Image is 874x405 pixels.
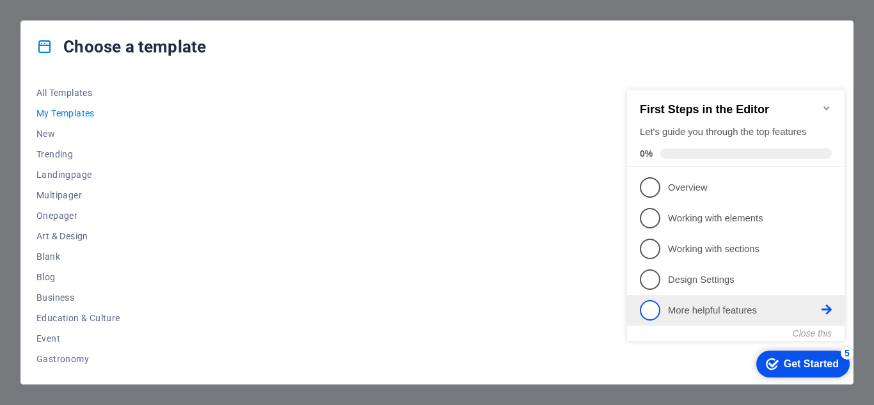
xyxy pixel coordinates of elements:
[134,279,228,306] div: Get Started 5 items remaining, 0% complete
[36,231,120,241] span: Art & Design
[36,313,120,323] span: Education & Culture
[36,149,120,159] span: Trending
[36,328,120,349] button: Event
[5,100,223,131] li: Overview
[36,267,120,287] button: Blog
[36,36,206,57] h4: Choose a template
[5,131,223,162] li: Working with elements
[200,31,210,42] div: Minimize checklist
[5,193,223,223] li: Design Settings
[36,272,120,282] span: Blog
[36,287,120,308] button: Business
[36,108,120,118] span: My Templates
[18,77,38,87] span: 0%
[36,246,120,267] button: Blank
[46,171,200,184] p: Working with sections
[36,354,120,364] span: Gastronomy
[18,54,210,67] div: Let's guide you through the top features
[36,190,120,200] span: Multipager
[46,109,200,123] p: Overview
[171,257,210,267] button: Close this
[219,275,232,288] div: 5
[36,144,120,164] button: Trending
[162,287,217,298] div: Get Started
[18,31,210,45] h2: First Steps in the Editor
[36,164,120,185] button: Landingpage
[36,88,120,98] span: All Templates
[46,232,200,246] p: More helpful features
[46,202,200,215] p: Design Settings
[36,185,120,205] button: Multipager
[5,223,223,254] li: More helpful features
[36,205,120,226] button: Onepager
[36,129,120,139] span: New
[36,103,120,123] button: My Templates
[36,170,120,180] span: Landingpage
[5,162,223,193] li: Working with sections
[36,210,120,221] span: Onepager
[36,123,120,144] button: New
[46,140,200,154] p: Working with elements
[36,251,120,262] span: Blank
[36,292,120,303] span: Business
[36,333,120,344] span: Event
[36,349,120,369] button: Gastronomy
[36,226,120,246] button: Art & Design
[36,83,120,103] button: All Templates
[36,308,120,328] button: Education & Culture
